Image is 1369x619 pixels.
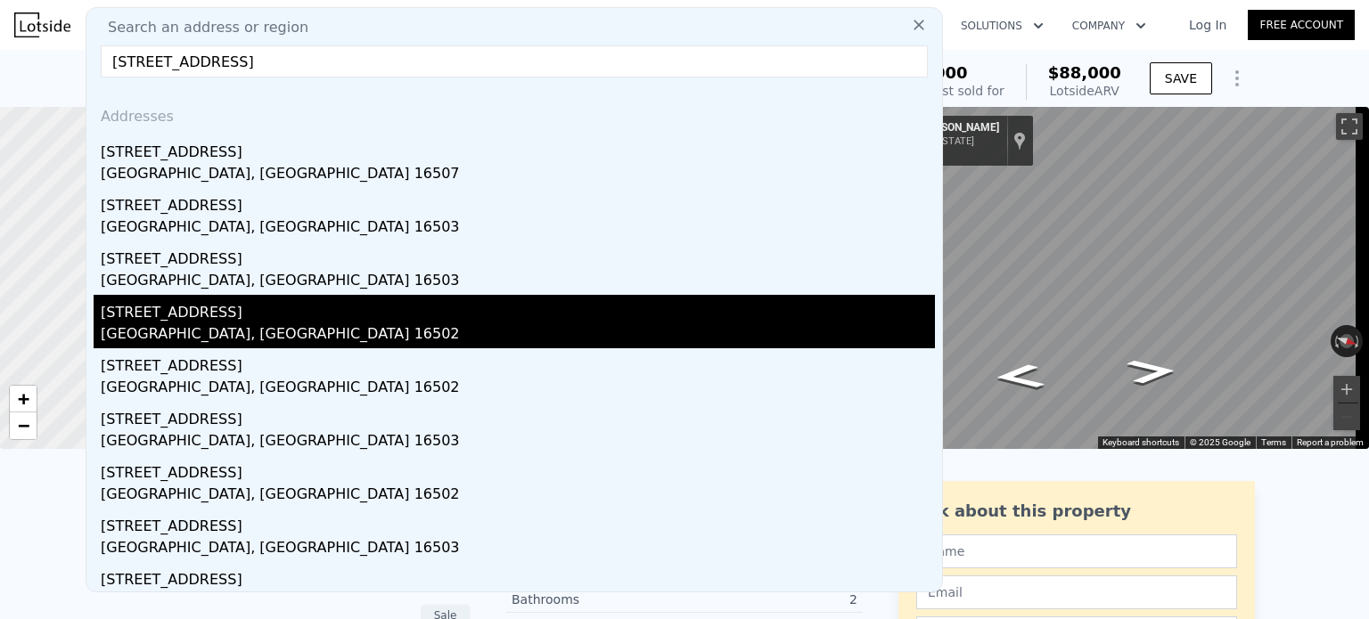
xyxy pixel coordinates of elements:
path: Go Southeast, Payne Ave [973,358,1066,395]
button: Solutions [947,10,1058,42]
div: [STREET_ADDRESS] [101,562,935,590]
path: Go Northwest, Payne Ave [1106,353,1199,389]
input: Name [916,534,1237,568]
span: Search an address or region [94,17,308,38]
span: $88,000 [1048,63,1121,82]
button: Rotate clockwise [1354,325,1364,357]
div: [STREET_ADDRESS] [101,455,935,484]
div: [STREET_ADDRESS] [101,295,935,323]
div: [STREET_ADDRESS] [101,134,935,163]
div: [STREET_ADDRESS] [101,348,935,377]
a: Log In [1168,16,1248,34]
div: 2 [684,590,857,608]
a: Zoom in [10,386,37,412]
span: © 2025 Google [1190,437,1250,447]
a: Free Account [1248,10,1355,40]
div: Street View [816,107,1369,449]
button: Show Options [1219,61,1255,96]
div: [GEOGRAPHIC_DATA], [GEOGRAPHIC_DATA] 16502 [101,484,935,509]
div: [GEOGRAPHIC_DATA], [GEOGRAPHIC_DATA] 16507 [101,163,935,188]
button: SAVE [1150,62,1212,94]
div: Lotside ARV [1048,82,1121,100]
img: Lotside [14,12,70,37]
div: [GEOGRAPHIC_DATA], [GEOGRAPHIC_DATA] 16502 [101,590,935,615]
span: + [18,387,29,410]
div: [STREET_ADDRESS] [101,188,935,216]
div: [GEOGRAPHIC_DATA], [GEOGRAPHIC_DATA] 16503 [101,216,935,241]
a: Terms [1261,437,1286,447]
button: Company [1058,10,1160,42]
div: Ask about this property [916,499,1237,524]
span: − [18,414,29,436]
div: [STREET_ADDRESS] [101,402,935,430]
button: Zoom in [1333,376,1360,403]
div: [GEOGRAPHIC_DATA], [GEOGRAPHIC_DATA] 16503 [101,430,935,455]
div: [GEOGRAPHIC_DATA], [GEOGRAPHIC_DATA] 16503 [101,270,935,295]
button: Rotate counterclockwise [1331,325,1340,357]
div: Addresses [94,92,935,134]
div: [STREET_ADDRESS] [101,241,935,270]
input: Email [916,575,1237,609]
div: [GEOGRAPHIC_DATA], [GEOGRAPHIC_DATA] 16502 [101,323,935,348]
a: Zoom out [10,412,37,439]
div: [GEOGRAPHIC_DATA], [GEOGRAPHIC_DATA] 16503 [101,537,935,562]
div: Map [816,107,1369,449]
div: Bathrooms [512,590,684,608]
div: [STREET_ADDRESS] [101,509,935,537]
button: Zoom out [1333,403,1360,430]
button: Keyboard shortcuts [1103,436,1179,449]
button: Reset the view [1330,330,1365,352]
a: Report a problem [1297,437,1364,447]
div: Off Market, last sold for [858,82,1004,100]
div: [GEOGRAPHIC_DATA], [GEOGRAPHIC_DATA] 16502 [101,377,935,402]
button: Toggle fullscreen view [1336,113,1363,140]
input: Enter an address, city, region, neighborhood or zip code [101,45,928,77]
a: Show location on map [1013,131,1026,151]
